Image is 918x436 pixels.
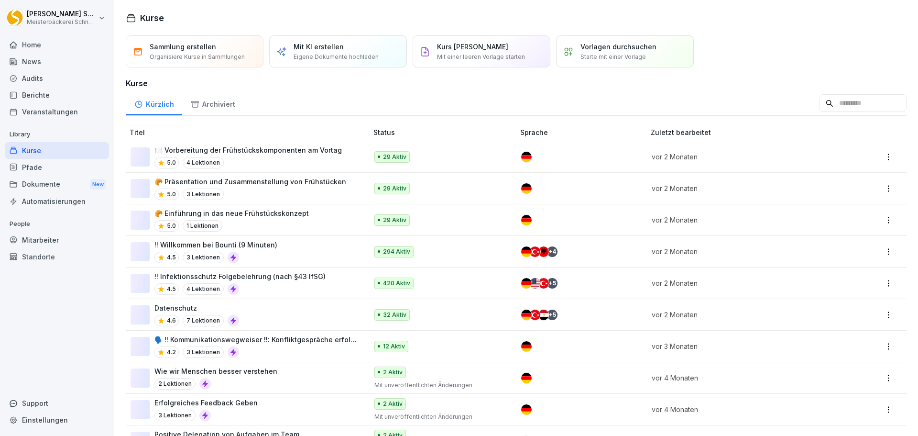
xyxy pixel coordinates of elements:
[183,252,224,263] p: 3 Lektionen
[5,53,109,70] a: News
[530,278,540,289] img: us.svg
[437,53,525,61] p: Mit einer leeren Vorlage starten
[5,176,109,193] a: DokumenteNew
[167,158,176,167] p: 5.0
[383,311,406,319] p: 32 Aktiv
[652,246,830,257] p: vor 2 Monaten
[5,70,109,87] a: Audits
[5,127,109,142] p: Library
[126,91,182,115] a: Kürzlich
[150,53,245,61] p: Organisiere Kurse in Sammlungen
[5,216,109,232] p: People
[652,373,830,383] p: vor 4 Monaten
[538,310,549,320] img: eg.svg
[651,127,841,137] p: Zuletzt bearbeitet
[538,278,549,289] img: tr.svg
[383,368,403,377] p: 2 Aktiv
[5,176,109,193] div: Dokumente
[530,310,540,320] img: tr.svg
[154,366,277,376] p: Wie wir Menschen besser verstehen
[167,285,176,293] p: 4.5
[521,373,532,383] img: de.svg
[652,404,830,414] p: vor 4 Monaten
[373,127,516,137] p: Status
[580,42,656,52] p: Vorlagen durchsuchen
[27,19,97,25] p: Meisterbäckerei Schneckenburger
[27,10,97,18] p: [PERSON_NAME] Schneckenburger
[183,283,224,295] p: 4 Lektionen
[374,413,505,421] p: Mit unveröffentlichten Änderungen
[374,381,505,390] p: Mit unveröffentlichten Änderungen
[183,347,224,358] p: 3 Lektionen
[294,53,379,61] p: Eigene Dokumente hochladen
[652,278,830,288] p: vor 2 Monaten
[521,278,532,289] img: de.svg
[547,310,557,320] div: + 5
[167,316,176,325] p: 4.6
[154,177,346,187] p: 🥐 Präsentation und Zusammenstellung von Frühstücken
[130,127,370,137] p: Titel
[90,179,106,190] div: New
[5,103,109,120] a: Veranstaltungen
[521,246,532,257] img: de.svg
[5,87,109,103] a: Berichte
[652,341,830,351] p: vor 3 Monaten
[383,153,406,161] p: 29 Aktiv
[521,152,532,162] img: de.svg
[652,215,830,225] p: vor 2 Monaten
[521,215,532,225] img: de.svg
[383,400,403,408] p: 2 Aktiv
[126,78,907,89] h3: Kurse
[183,220,222,232] p: 1 Lektionen
[383,279,410,288] p: 420 Aktiv
[5,142,109,159] div: Kurse
[154,410,196,421] p: 3 Lektionen
[154,335,358,345] p: 🗣️ !! Kommunikationswegweiser !!: Konfliktgespräche erfolgreich führen
[5,248,109,265] a: Standorte
[5,412,109,428] a: Einstellungen
[154,208,309,218] p: 🥐 Einführung in das neue Frühstückskonzept
[167,253,176,262] p: 4.5
[183,315,224,326] p: 7 Lektionen
[530,246,540,257] img: tr.svg
[5,36,109,53] a: Home
[383,184,406,193] p: 29 Aktiv
[167,222,176,230] p: 5.0
[140,11,164,24] h1: Kurse
[547,278,557,289] div: + 5
[437,42,508,52] p: Kurs [PERSON_NAME]
[154,145,342,155] p: 🍽️ Vorbereitung der Frühstückskomponenten am Vortag
[652,183,830,193] p: vor 2 Monaten
[5,395,109,412] div: Support
[652,310,830,320] p: vor 2 Monaten
[154,303,239,313] p: Datenschutz
[5,193,109,210] a: Automatisierungen
[154,240,277,250] p: !! Willkommen bei Bounti (9 Minuten)
[580,53,646,61] p: Starte mit einer Vorlage
[521,341,532,352] img: de.svg
[521,183,532,194] img: de.svg
[521,310,532,320] img: de.svg
[154,378,196,390] p: 2 Lektionen
[383,247,410,256] p: 294 Aktiv
[547,246,557,257] div: + 4
[167,348,176,357] p: 4.2
[183,157,224,168] p: 4 Lektionen
[5,159,109,176] div: Pfade
[5,232,109,248] a: Mitarbeiter
[652,152,830,162] p: vor 2 Monaten
[383,342,405,351] p: 12 Aktiv
[150,42,216,52] p: Sammlung erstellen
[183,189,224,200] p: 3 Lektionen
[154,271,326,281] p: !! Infektionsschutz Folgebelehrung (nach §43 IfSG)
[182,91,243,115] div: Archiviert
